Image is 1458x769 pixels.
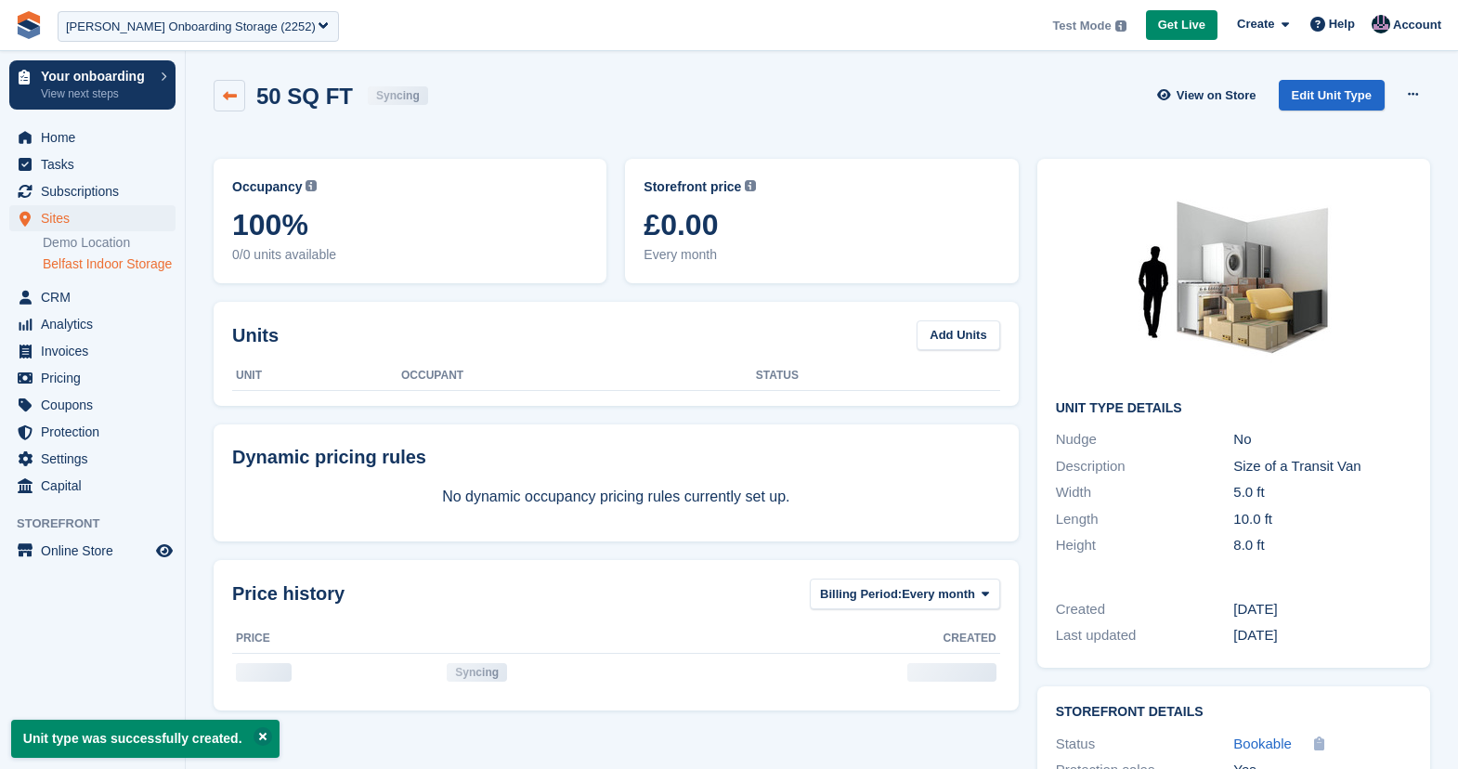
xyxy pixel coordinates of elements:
[41,446,152,472] span: Settings
[9,124,176,150] a: menu
[41,365,152,391] span: Pricing
[1056,599,1234,620] div: Created
[1056,734,1234,755] div: Status
[902,585,975,604] span: Every month
[41,205,152,231] span: Sites
[1056,509,1234,530] div: Length
[41,473,152,499] span: Capital
[1233,509,1412,530] div: 10.0 ft
[9,178,176,204] a: menu
[9,473,176,499] a: menu
[41,338,152,364] span: Invoices
[644,208,999,241] span: £0.00
[9,538,176,564] a: menu
[1233,625,1412,646] div: [DATE]
[232,208,588,241] span: 100%
[1393,16,1441,34] span: Account
[1233,734,1292,755] a: Bookable
[1056,705,1412,720] h2: Storefront Details
[232,624,443,654] th: Price
[9,365,176,391] a: menu
[1233,736,1292,751] span: Bookable
[1056,625,1234,646] div: Last updated
[9,284,176,310] a: menu
[232,177,302,197] span: Occupancy
[17,515,185,533] span: Storefront
[9,151,176,177] a: menu
[232,580,345,607] span: Price history
[447,663,507,682] div: Syncing
[41,85,151,102] p: View next steps
[1233,599,1412,620] div: [DATE]
[41,419,152,445] span: Protection
[944,630,996,646] span: Created
[368,86,428,105] div: Syncing
[1155,80,1264,111] a: View on Store
[1146,10,1217,41] a: Get Live
[1056,456,1234,477] div: Description
[1115,20,1126,32] img: icon-info-grey-7440780725fd019a000dd9b08b2336e03edf1995a4989e88bcd33f0948082b44.svg
[1372,15,1390,33] img: Oliver Bruce
[1056,401,1412,416] h2: Unit Type details
[232,443,1000,471] div: Dynamic pricing rules
[1233,535,1412,556] div: 8.0 ft
[41,151,152,177] span: Tasks
[41,311,152,337] span: Analytics
[810,579,1000,609] button: Billing Period: Every month
[9,205,176,231] a: menu
[232,245,588,265] span: 0/0 units available
[745,180,756,191] img: icon-info-grey-7440780725fd019a000dd9b08b2336e03edf1995a4989e88bcd33f0948082b44.svg
[232,321,279,349] h2: Units
[11,720,280,758] p: Unit type was successfully created.
[1329,15,1355,33] span: Help
[820,585,902,604] span: Billing Period:
[153,540,176,562] a: Preview store
[1233,456,1412,477] div: Size of a Transit Van
[43,234,176,252] a: Demo Location
[1056,429,1234,450] div: Nudge
[1279,80,1385,111] a: Edit Unit Type
[1158,16,1205,34] span: Get Live
[1233,482,1412,503] div: 5.0 ft
[9,311,176,337] a: menu
[41,538,152,564] span: Online Store
[9,338,176,364] a: menu
[917,320,999,351] a: Add Units
[256,84,353,109] h2: 50 SQ FT
[43,255,176,273] a: Belfast Indoor Storage
[9,446,176,472] a: menu
[644,177,741,197] span: Storefront price
[41,284,152,310] span: CRM
[1094,177,1373,386] img: 50-sqft-unit.jpg
[9,60,176,110] a: Your onboarding View next steps
[41,392,152,418] span: Coupons
[401,361,756,391] th: Occupant
[15,11,43,39] img: stora-icon-8386f47178a22dfd0bd8f6a31ec36ba5ce8667c1dd55bd0f319d3a0aa187defe.svg
[1233,429,1412,450] div: No
[66,18,316,36] div: [PERSON_NAME] Onboarding Storage (2252)
[232,486,1000,508] p: No dynamic occupancy pricing rules currently set up.
[1052,17,1111,35] span: Test Mode
[1177,86,1256,105] span: View on Store
[41,70,151,83] p: Your onboarding
[1056,535,1234,556] div: Height
[756,361,1000,391] th: Status
[644,245,999,265] span: Every month
[9,392,176,418] a: menu
[1237,15,1274,33] span: Create
[41,124,152,150] span: Home
[306,180,317,191] img: icon-info-grey-7440780725fd019a000dd9b08b2336e03edf1995a4989e88bcd33f0948082b44.svg
[232,361,401,391] th: Unit
[9,419,176,445] a: menu
[1056,482,1234,503] div: Width
[41,178,152,204] span: Subscriptions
